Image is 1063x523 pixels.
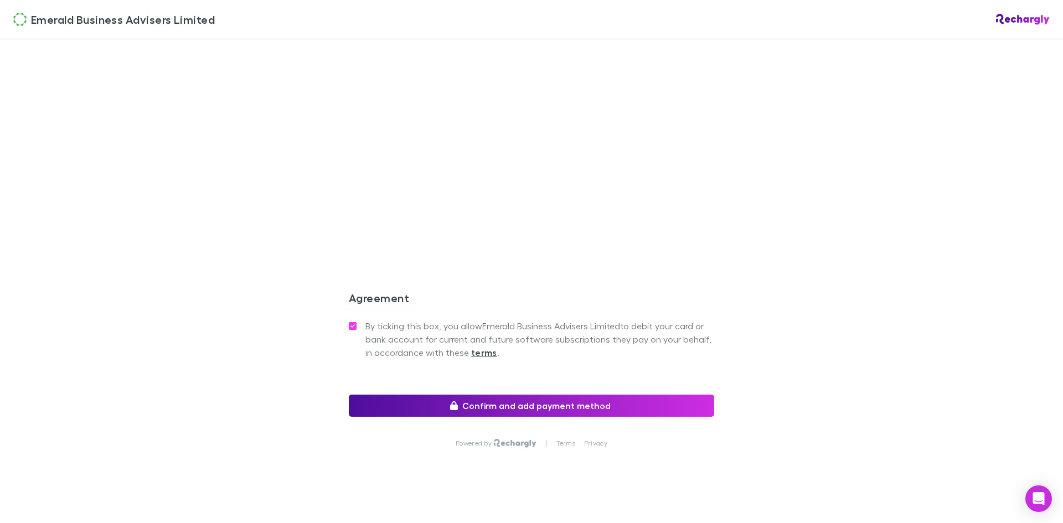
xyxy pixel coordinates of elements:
img: Rechargly Logo [494,439,536,448]
a: Privacy [584,439,607,448]
p: | [545,439,547,448]
div: Open Intercom Messenger [1025,485,1052,512]
p: Powered by [456,439,494,448]
span: By ticking this box, you allow Emerald Business Advisers Limited to debit your card or bank accou... [365,319,714,359]
span: Emerald Business Advisers Limited [31,11,215,28]
a: Terms [556,439,575,448]
img: Rechargly Logo [996,14,1050,25]
strong: terms [471,347,497,358]
h3: Agreement [349,291,714,309]
img: Emerald Business Advisers Limited's Logo [13,13,27,26]
button: Confirm and add payment method [349,395,714,417]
